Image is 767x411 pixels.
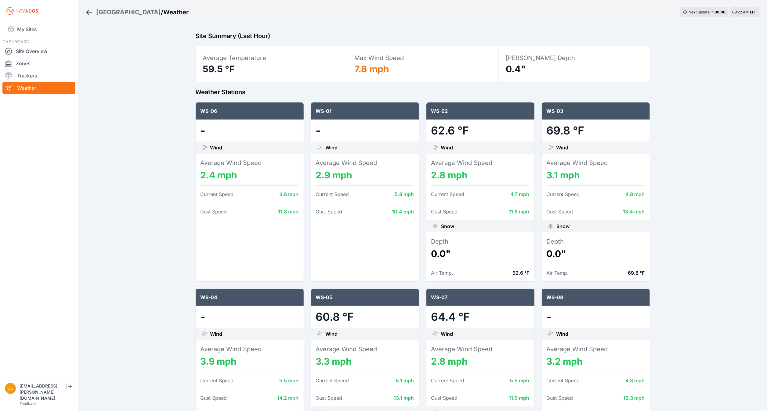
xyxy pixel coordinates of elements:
span: / [161,8,163,16]
dt: Gust Speed [201,394,227,402]
div: WS-04 [196,289,304,306]
dd: 4.8 mph [626,191,645,198]
dd: 4.7 mph [511,191,530,198]
dd: 3.3 mph [316,356,414,367]
dt: Depth [431,237,530,246]
dt: Current Speed [547,377,580,384]
div: WS-02 [426,102,534,120]
span: Wind [556,330,569,338]
dd: 14.2 mph [277,394,299,402]
img: devin.martin@nevados.solar [5,383,16,394]
dd: 13.1 mph [394,394,414,402]
dd: 60.8 °F [316,311,414,323]
dt: Air Temp. [431,269,454,277]
span: 59.5 °F [203,63,235,74]
div: WS-08 [542,289,650,306]
dd: 62.6 °F [431,124,530,137]
div: WS-01 [311,102,419,120]
dd: - [201,311,299,323]
dt: Average Wind Speed [316,159,414,167]
h2: Weather Stations [196,88,650,96]
dd: 2.8 mph [431,356,530,367]
dt: Current Speed [316,191,349,198]
span: 0.4" [506,63,526,74]
dd: 5.5 mph [280,377,299,384]
a: [GEOGRAPHIC_DATA] [96,8,161,16]
span: Next update in [689,10,714,14]
a: My Sites [2,22,75,37]
dt: Gust Speed [547,394,573,402]
span: Max Wind Speed [355,54,404,62]
div: 00 : 00 [715,10,725,15]
dd: 3.9 mph [201,356,299,367]
span: Wind [441,144,453,151]
dt: Current Speed [316,377,349,384]
dt: Current Speed [547,191,580,198]
dt: Current Speed [431,191,465,198]
dd: 3.1 mph [547,170,645,180]
dd: 13.4 mph [623,208,645,215]
span: DASHBOARD [2,39,29,44]
dt: Gust Speed [316,394,342,402]
dd: 2.8 mph [431,170,530,180]
dd: - [547,311,645,323]
span: Snow [441,223,454,230]
dt: Average Wind Speed [316,345,414,353]
dd: 3.2 mph [547,356,645,367]
dt: Gust Speed [431,208,458,215]
span: Wind [326,144,338,151]
dd: 11.8 mph [278,208,299,215]
span: Snow [557,223,570,230]
dd: 2.9 mph [316,170,414,180]
dt: Current Speed [431,377,465,384]
dt: Average Wind Speed [547,345,645,353]
dd: 11.9 mph [509,394,530,402]
dt: Depth [547,237,645,246]
span: 7.8 mph [355,63,389,74]
h3: Weather [163,8,189,16]
a: Weather [2,82,75,94]
dd: 69.8 °F [547,124,645,137]
span: 09:22 AM [732,10,749,14]
span: Wind [441,330,453,338]
dt: Gust Speed [547,208,573,215]
span: Wind [210,144,223,151]
div: WS-06 [196,102,304,120]
dd: 2.4 mph [201,170,299,180]
dd: 0.0" [547,248,645,259]
span: Average Temperature [203,54,266,62]
dt: Gust Speed [201,208,227,215]
a: Feedback [20,401,37,406]
dt: Average Wind Speed [201,345,299,353]
nav: Breadcrumb [85,4,189,20]
a: Zones [2,57,75,70]
dd: 5.1 mph [396,377,414,384]
a: Site Overview [2,45,75,57]
span: EDT [750,10,757,14]
dd: 62.6 °F [513,269,530,277]
dt: Gust Speed [316,208,342,215]
dd: - [316,124,414,137]
dt: Current Speed [201,377,234,384]
dt: Average Wind Speed [431,159,530,167]
dd: 4.8 mph [626,377,645,384]
div: WS-03 [542,102,650,120]
span: [PERSON_NAME] Depth [506,54,575,62]
dd: 11.8 mph [509,208,530,215]
dt: Air Temp. [547,269,569,277]
dt: Average Wind Speed [547,159,645,167]
dd: 10.4 mph [392,208,414,215]
dt: Average Wind Speed [431,345,530,353]
dd: 64.4 °F [431,311,530,323]
span: Wind [210,330,223,338]
dd: 5.8 mph [395,191,414,198]
dd: 13.3 mph [624,394,645,402]
div: WS-07 [426,289,534,306]
dd: 69.8 °F [628,269,645,277]
dd: 3.8 mph [280,191,299,198]
span: Wind [326,330,338,338]
span: Wind [556,144,569,151]
dd: 5.5 mph [510,377,530,384]
dd: 0.0" [431,248,530,259]
img: Nevados [5,6,39,16]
